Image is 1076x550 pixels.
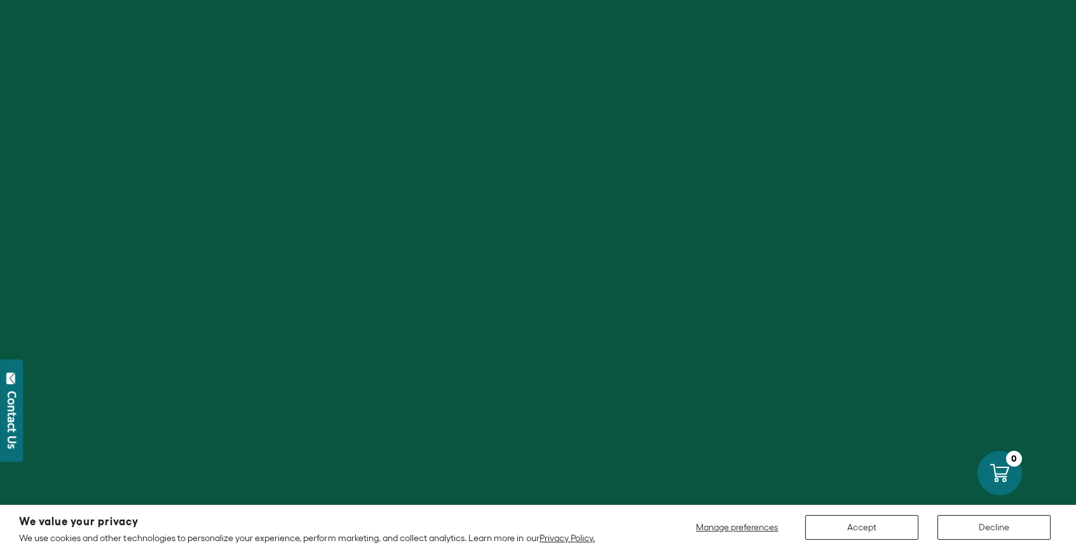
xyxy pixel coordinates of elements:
[688,515,786,540] button: Manage preferences
[19,516,595,527] h2: We value your privacy
[696,522,778,532] span: Manage preferences
[540,533,595,543] a: Privacy Policy.
[937,515,1051,540] button: Decline
[6,391,18,449] div: Contact Us
[1006,451,1022,467] div: 0
[805,515,918,540] button: Accept
[19,532,595,544] p: We use cookies and other technologies to personalize your experience, perform marketing, and coll...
